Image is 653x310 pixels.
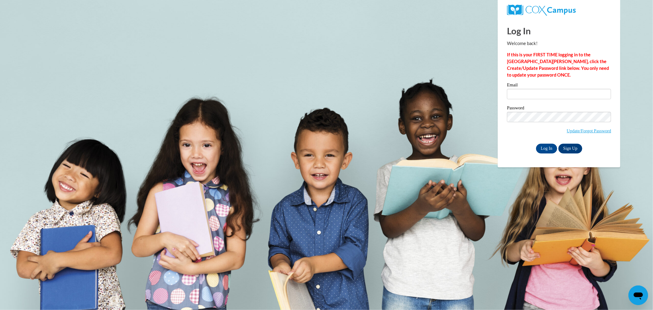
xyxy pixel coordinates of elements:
img: COX Campus [507,5,576,16]
p: Welcome back! [507,40,611,47]
iframe: Button to launch messaging window [629,285,648,305]
input: Log In [536,144,557,153]
a: Update/Forgot Password [567,128,611,133]
h1: Log In [507,25,611,37]
label: Email [507,83,611,89]
label: Password [507,106,611,112]
strong: If this is your FIRST TIME logging in to the [GEOGRAPHIC_DATA][PERSON_NAME], click the Create/Upd... [507,52,609,77]
a: COX Campus [507,5,611,16]
a: Sign Up [558,144,582,153]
